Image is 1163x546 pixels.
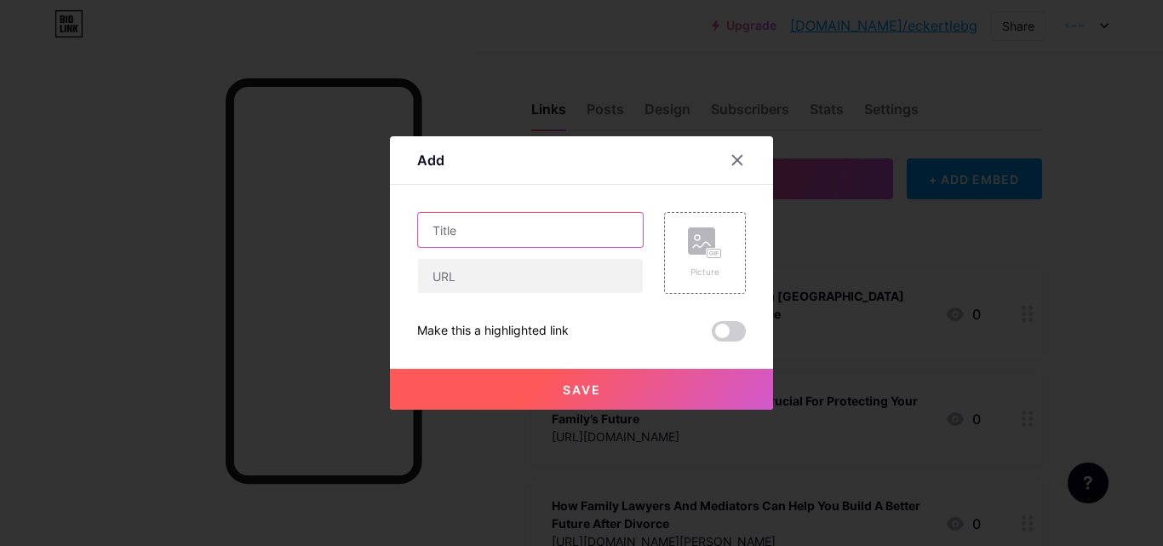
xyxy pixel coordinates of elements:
button: Save [390,369,773,410]
div: Add [417,150,444,170]
div: Picture [688,266,722,279]
input: Title [418,213,643,247]
span: Save [563,382,601,397]
div: Make this a highlighted link [417,321,569,342]
input: URL [418,259,643,293]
